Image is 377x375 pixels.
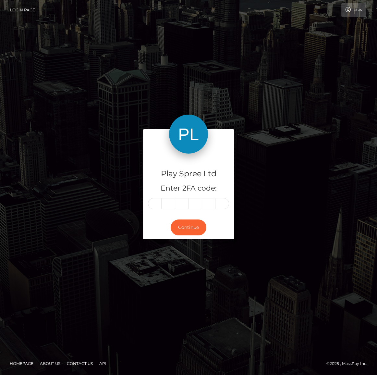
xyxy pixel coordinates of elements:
a: API [97,358,109,369]
a: Login Page [10,3,35,17]
a: Login [341,3,366,17]
h4: Play Spree Ltd [148,168,229,180]
h5: Enter 2FA code: [148,183,229,194]
img: Play Spree Ltd [169,115,208,154]
a: Contact Us [64,358,95,369]
a: About Us [37,358,63,369]
div: © 2025 , MassPay Inc. [326,360,372,367]
a: Homepage [7,358,36,369]
button: Continue [171,219,206,235]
